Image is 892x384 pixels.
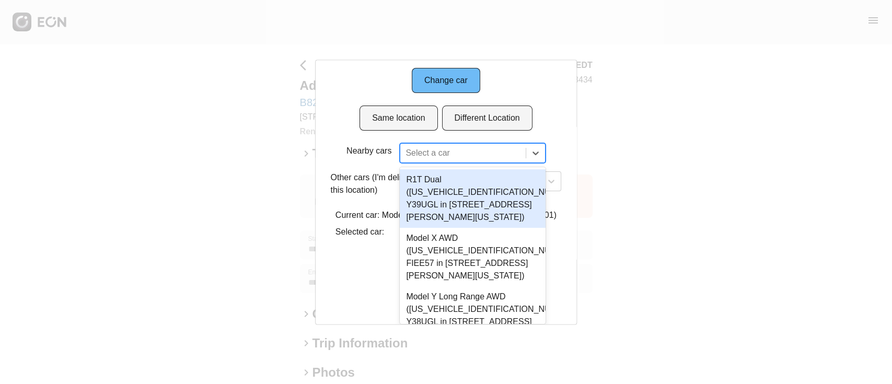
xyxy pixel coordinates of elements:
button: Same location [360,106,437,131]
p: Other cars (I'm delivering to this location) [331,171,441,196]
div: R1T Dual ([US_VEHICLE_IDENTIFICATION_NUMBER] Y39UGL in [STREET_ADDRESS][PERSON_NAME][US_STATE]) [400,169,545,228]
div: Model X AWD ([US_VEHICLE_IDENTIFICATION_NUMBER] FIEE57 in [STREET_ADDRESS][PERSON_NAME][US_STATE]) [400,228,545,286]
div: Model Y Long Range AWD ([US_VEHICLE_IDENTIFICATION_NUMBER] Y38UGL in [STREET_ADDRESS][PERSON_NAME... [400,286,545,345]
p: Current car: Model Y Long Range AWD (B82UKG in 11101) [335,209,557,222]
p: Selected car: [335,226,557,238]
p: Nearby cars [346,145,391,157]
button: Different Location [442,106,532,131]
button: Change car [412,68,480,93]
